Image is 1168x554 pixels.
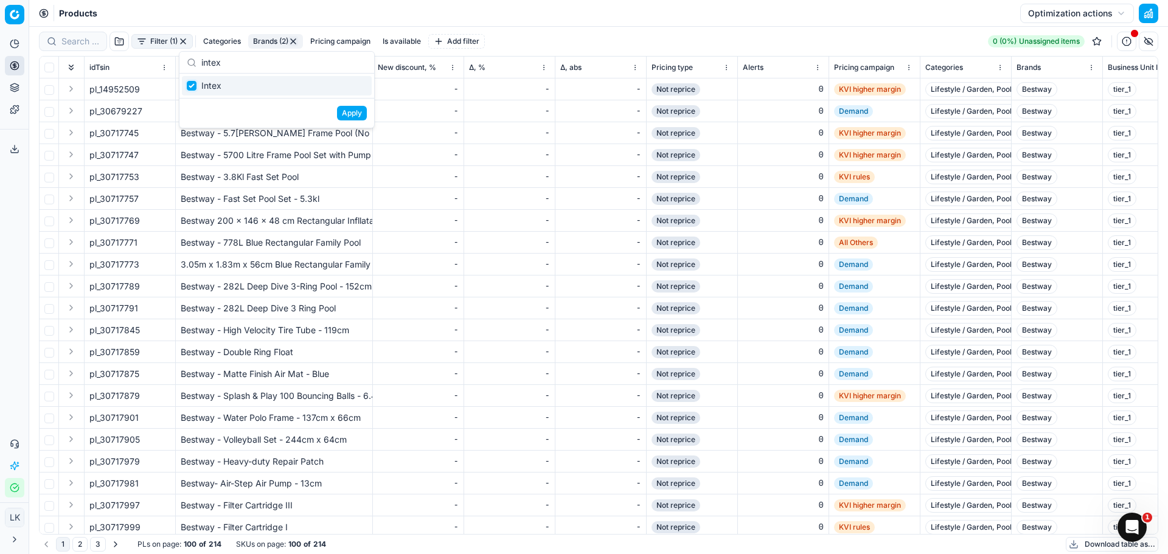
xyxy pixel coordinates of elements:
span: pl_30717769 [89,215,140,227]
span: Lifestyle / Garden, Pool & Patio / Pool & Spa [925,389,1086,403]
span: Bestway [1017,213,1057,228]
div: 0 [743,390,824,402]
div: - [378,521,459,533]
span: Not reprice [652,521,700,533]
span: Pricing type [652,63,693,72]
span: pl_30679227 [89,105,142,117]
div: - [378,324,459,336]
div: - [378,412,459,424]
button: Expand [64,497,78,512]
button: Pricing campaign [305,34,375,49]
div: Bestway - 5.7[PERSON_NAME] Frame Pool (No pump & filter) [181,127,367,139]
span: pl_30717745 [89,127,139,139]
div: - [560,477,641,490]
span: Bestway [1017,389,1057,403]
span: tier_1 [1108,323,1136,338]
strong: 214 [313,539,326,549]
div: - [378,477,459,490]
button: Expand [64,454,78,468]
span: Lifestyle / Garden, Pool & Patio / Equipment [925,498,1086,513]
span: Bestway [1017,367,1057,381]
span: Not reprice [652,258,700,271]
strong: of [304,539,311,549]
div: - [469,171,550,183]
button: Expand [64,191,78,206]
span: KVI higher margin [834,149,906,161]
div: - [469,105,550,117]
span: Lifestyle / Garden, Pool & Patio / Equipment [925,82,1086,97]
button: Download table as... [1066,537,1158,552]
div: - [378,127,459,139]
div: - [378,499,459,511]
div: 0 [743,477,824,490]
div: 0 [743,258,824,271]
div: Bestway - Double Ring Float [181,346,367,358]
span: Not reprice [652,412,700,424]
button: Add filter [428,34,485,49]
span: Bestway [1017,192,1057,206]
button: Expand [64,257,78,271]
div: - [469,390,550,402]
div: - [378,149,459,161]
span: pl_30717791 [89,302,138,314]
span: tier_1 [1108,301,1136,316]
button: LK [5,508,24,527]
div: Bestway - 5700 Litre Frame Pool Set with Pump [181,149,367,161]
span: SKUs on page : [236,539,286,549]
button: Expand [64,476,78,490]
span: tier_1 [1108,126,1136,140]
button: Expand [64,169,78,184]
span: Demand [834,302,873,314]
button: Apply [337,106,367,120]
span: Lifestyle / Garden, Pool & Patio / Equipment [925,104,1086,119]
div: 0 [743,83,824,95]
button: Go to next page [108,537,123,552]
div: - [560,127,641,139]
button: Expand [64,322,78,337]
div: Bestway - 282L Deep Dive 3 Ring Pool [181,302,367,314]
button: Expand [64,300,78,315]
span: KVI rules [834,171,875,183]
div: 0 [743,193,824,205]
strong: 214 [209,539,221,549]
div: Bestway - Heavy-duty Repair Patch [181,455,367,468]
span: Bestway [1017,104,1057,119]
span: pl_30717999 [89,521,141,533]
span: pl_30717905 [89,434,140,446]
input: Search [201,50,367,75]
span: Not reprice [652,390,700,402]
div: Bestway - 3.8Kl Fast Set Pool [181,171,367,183]
span: Δ, % [469,63,485,72]
div: Intex [182,76,372,95]
span: Not reprice [652,171,700,183]
div: Bestway - Filter Cartridge I [181,521,367,533]
span: tier_1 [1108,498,1136,513]
span: Bestway [1017,345,1057,359]
span: Bestway [1017,257,1057,272]
div: - [378,368,459,380]
span: Bestway [1017,126,1057,140]
div: Bestway - Fast Set Pool Set - 5.3kl [181,193,367,205]
div: 0 [743,105,824,117]
span: KVI rules [834,521,875,533]
span: Demand [834,324,873,336]
div: 0 [743,521,824,533]
span: Not reprice [652,237,700,249]
span: Not reprice [652,499,700,511]
div: Bestway - 778L Blue Rectangular Family Pool [181,237,367,249]
div: - [378,455,459,468]
button: Expand [64,213,78,227]
div: - [469,434,550,446]
span: Lifestyle / Garden, Pool & Patio / Pool & Spa [925,345,1086,359]
span: Demand [834,368,873,380]
nav: pagination [39,537,123,552]
span: PLs on page : [137,539,181,549]
span: Bestway [1017,410,1057,425]
div: 0 [743,434,824,446]
span: Demand [834,455,873,468]
span: pl_30717979 [89,455,140,468]
span: tier_1 [1108,213,1136,228]
span: LK [5,508,24,527]
span: tier_1 [1108,432,1136,447]
div: - [378,302,459,314]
